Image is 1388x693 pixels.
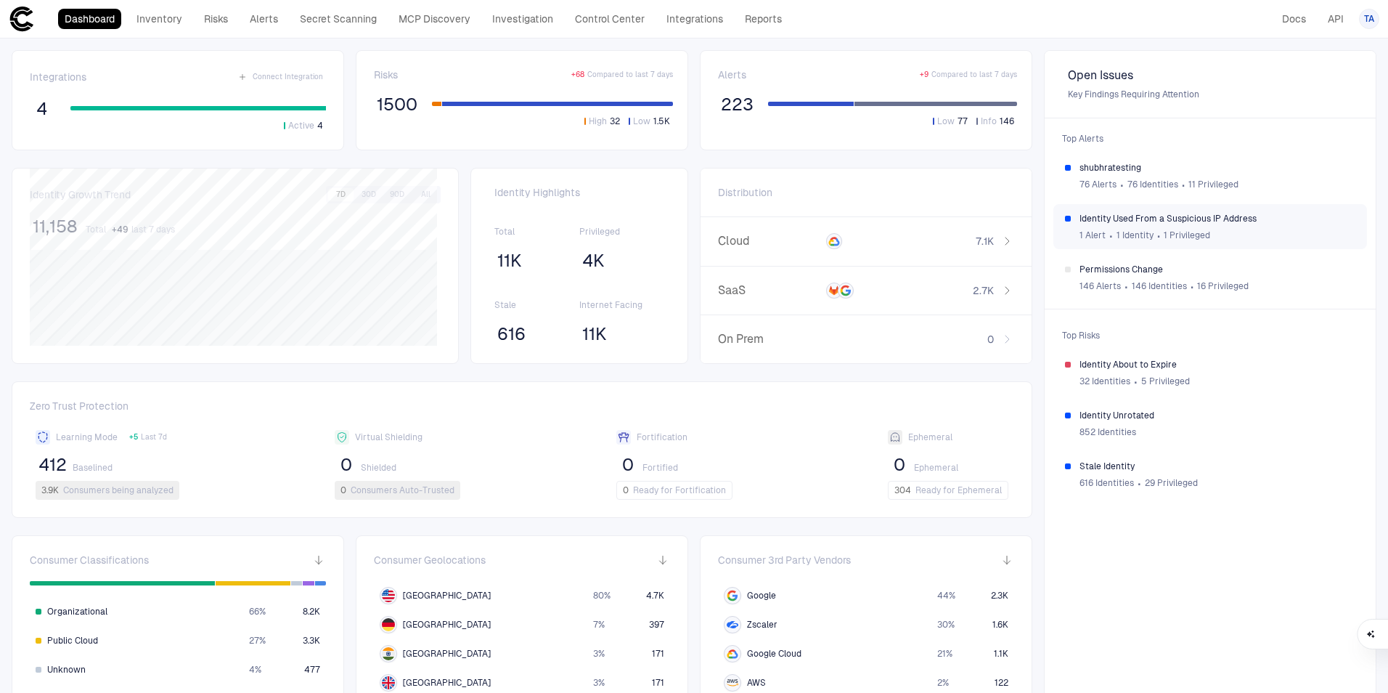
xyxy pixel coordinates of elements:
[1181,174,1186,195] span: ∙
[412,188,438,201] button: All
[1079,213,1355,224] span: Identity Used From a Suspicious IP Address
[622,454,634,476] span: 0
[1079,410,1355,421] span: Identity Unrotated
[616,481,732,500] button: 0Ready for Fortification
[908,431,952,443] span: Ephemeral
[589,115,607,127] span: High
[249,606,266,617] span: 66 %
[235,68,326,86] button: Connect Integration
[958,115,968,127] span: 77
[994,648,1008,660] span: 1.1K
[403,677,491,689] span: [GEOGRAPHIC_DATA]
[30,97,53,121] button: 4
[991,590,1008,601] span: 2.3K
[382,589,395,602] img: US
[660,9,730,29] a: Integrations
[131,224,175,235] span: last 7 days
[304,664,320,676] span: 477
[281,119,326,132] button: Active4
[920,70,928,80] span: + 9
[718,332,816,346] span: On Prem
[587,70,673,80] span: Compared to last 7 days
[937,619,955,631] span: 30 %
[747,648,801,660] span: Google Cloud
[718,93,756,116] button: 223
[382,618,395,631] img: DE
[1188,179,1238,190] span: 11 Privileged
[937,677,949,689] span: 2 %
[1321,9,1350,29] a: API
[1079,280,1121,292] span: 146 Alerts
[86,224,106,235] span: Total
[1137,472,1142,494] span: ∙
[494,323,528,346] button: 616
[30,554,149,567] span: Consumer Classifications
[130,9,189,29] a: Inventory
[1079,359,1355,370] span: Identity About to Expire
[652,677,664,689] span: 171
[593,677,605,689] span: 3 %
[1079,376,1130,387] span: 32 Identities
[47,664,86,676] span: Unknown
[727,677,738,689] div: AWS
[581,115,623,128] button: High32
[494,299,579,311] span: Stale
[1053,321,1367,350] span: Top Risks
[382,647,395,660] img: IN
[47,606,107,617] span: Organizational
[303,606,320,617] span: 8.2K
[593,619,605,631] span: 7 %
[981,115,997,127] span: Info
[58,9,121,29] a: Dashboard
[1053,124,1367,153] span: Top Alerts
[727,590,738,601] div: Google
[718,68,746,81] span: Alerts
[987,333,994,346] span: 0
[642,462,678,474] span: Fortified
[747,590,776,601] span: Google
[30,400,1014,418] span: Zero Trust Protection
[382,676,395,689] img: GB
[747,677,766,689] span: AWS
[571,70,584,80] span: + 68
[568,9,651,29] a: Control Center
[718,186,772,199] span: Distribution
[317,120,323,131] span: 4
[1141,376,1190,387] span: 5 Privileged
[1079,461,1355,472] span: Stale Identity
[377,94,417,115] span: 1500
[579,226,664,238] span: Privileged
[141,432,167,442] span: Last 7d
[995,677,1008,689] span: 122
[303,635,320,647] span: 3.3K
[403,648,491,660] span: [GEOGRAPHIC_DATA]
[403,590,491,601] span: [GEOGRAPHIC_DATA]
[30,188,131,201] span: Identity Growth Trend
[582,250,605,272] span: 4K
[374,68,398,81] span: Risks
[494,186,664,199] span: Identity Highlights
[1116,230,1154,241] span: 1 Identity
[486,9,560,29] a: Investigation
[1079,162,1355,174] span: shubhratesting
[579,299,664,311] span: Internet Facing
[243,9,285,29] a: Alerts
[497,250,522,272] span: 11K
[1124,275,1129,297] span: ∙
[721,94,754,115] span: 223
[930,115,971,128] button: Low77
[1364,13,1374,25] span: TA
[652,648,664,660] span: 171
[355,431,422,443] span: Virtual Shielding
[646,590,664,601] span: 4.7K
[249,664,261,676] span: 4 %
[727,619,738,631] div: Zscaler
[579,249,608,272] button: 4K
[328,188,354,201] button: 7D
[976,235,994,248] span: 7.1K
[747,619,777,631] span: Zscaler
[494,226,579,238] span: Total
[616,453,640,477] button: 0
[392,9,477,29] a: MCP Discovery
[1109,224,1114,246] span: ∙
